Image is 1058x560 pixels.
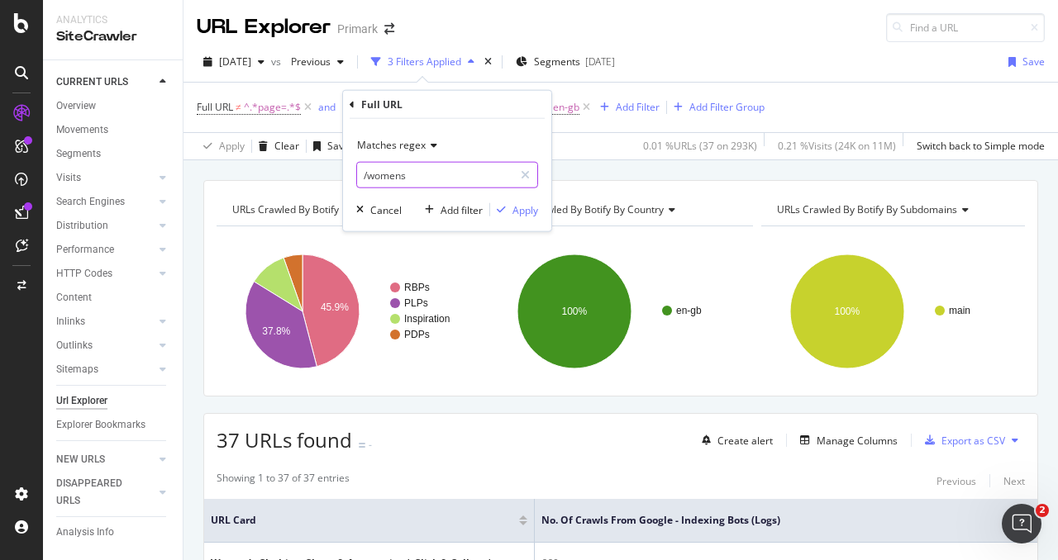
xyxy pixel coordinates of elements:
[56,313,155,330] a: Inlinks
[359,443,365,448] img: Equal
[219,139,245,153] div: Apply
[56,289,171,306] a: Content
[616,100,660,114] div: Add Filter
[56,451,155,468] a: NEW URLS
[404,313,450,325] text: Inspiration
[56,451,105,468] div: NEW URLS
[56,145,101,163] div: Segments
[910,133,1045,159] button: Switch back to Simple mode
[949,305,970,316] text: main
[365,49,481,75] button: 3 Filters Applied
[321,301,349,313] text: 45.9%
[262,325,290,337] text: 37.8%
[56,193,125,211] div: Search Engines
[271,55,284,69] span: vs
[793,430,898,450] button: Manage Columns
[274,139,299,153] div: Clear
[388,55,461,69] div: 3 Filters Applied
[56,74,155,91] a: CURRENT URLS
[56,13,169,27] div: Analytics
[441,202,483,216] div: Add filter
[219,55,251,69] span: 2025 Aug. 31st
[217,471,350,491] div: Showing 1 to 37 of 37 entries
[252,133,299,159] button: Clear
[562,306,588,317] text: 100%
[512,202,538,216] div: Apply
[490,202,538,218] button: Apply
[307,133,350,159] button: Save
[56,27,169,46] div: SiteCrawler
[941,434,1005,448] div: Export as CSV
[488,240,748,383] svg: A chart.
[56,169,155,187] a: Visits
[56,313,85,330] div: Inlinks
[56,265,155,282] a: HTTP Codes
[197,100,233,114] span: Full URL
[56,121,108,139] div: Movements
[56,361,155,378] a: Sitemaps
[56,193,155,211] a: Search Engines
[56,337,93,354] div: Outlinks
[337,21,378,37] div: Primark
[917,139,1045,153] div: Switch back to Simple mode
[56,145,171,163] a: Segments
[56,97,171,115] a: Overview
[370,202,402,216] div: Cancel
[56,169,81,187] div: Visits
[232,202,398,216] span: URLs Crawled By Botify By pagetype
[1036,504,1049,517] span: 2
[509,49,622,75] button: Segments[DATE]
[1022,55,1045,69] div: Save
[56,97,96,115] div: Overview
[284,49,350,75] button: Previous
[350,202,402,218] button: Cancel
[834,306,860,317] text: 100%
[56,416,145,434] div: Explorer Bookmarks
[56,337,155,354] a: Outlinks
[56,217,108,235] div: Distribution
[1002,504,1041,543] iframe: Intercom live chat
[886,13,1045,42] input: Find a URL
[553,96,579,119] span: en-gb
[384,23,394,35] div: arrow-right-arrow-left
[717,434,773,448] div: Create alert
[56,289,92,306] div: Content
[404,329,430,340] text: PDPs
[777,202,957,216] span: URLs Crawled By Botify By subdomains
[217,240,476,383] svg: A chart.
[667,97,765,117] button: Add Filter Group
[504,202,664,216] span: URLs Crawled By Botify By country
[689,100,765,114] div: Add Filter Group
[318,100,336,114] div: and
[211,513,515,528] span: URL Card
[918,427,1005,453] button: Export as CSV
[676,305,702,316] text: en-gb
[501,197,737,223] h4: URLs Crawled By Botify By country
[774,197,1010,223] h4: URLs Crawled By Botify By subdomains
[327,139,350,153] div: Save
[404,297,428,309] text: PLPs
[593,97,660,117] button: Add Filter
[56,265,112,282] div: HTTP Codes
[541,513,998,528] span: No. of Crawls from Google - Indexing Bots (Logs)
[56,524,171,541] a: Analysis Info
[236,100,241,114] span: ≠
[761,240,1021,383] svg: A chart.
[404,282,430,293] text: RBPs
[1002,49,1045,75] button: Save
[369,438,372,452] div: -
[244,96,301,119] span: ^.*page=.*$
[936,471,976,491] button: Previous
[229,197,465,223] h4: URLs Crawled By Botify By pagetype
[56,241,155,259] a: Performance
[217,426,352,453] span: 37 URLs found
[197,133,245,159] button: Apply
[361,97,403,112] div: Full URL
[817,434,898,448] div: Manage Columns
[284,55,331,69] span: Previous
[56,475,140,510] div: DISAPPEARED URLS
[56,121,171,139] a: Movements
